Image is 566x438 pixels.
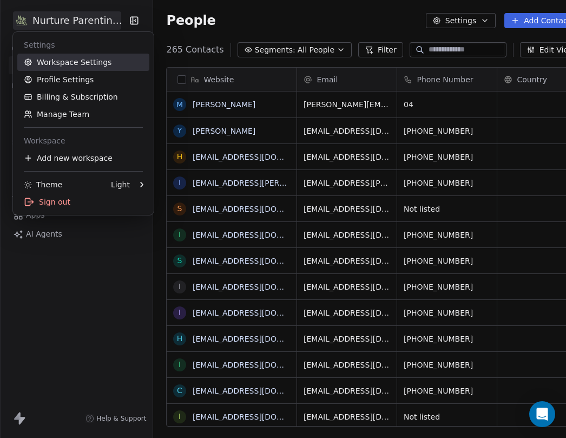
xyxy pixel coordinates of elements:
div: Light [111,179,130,190]
a: Profile Settings [17,71,149,88]
a: Billing & Subscription [17,88,149,106]
div: Theme [24,179,62,190]
a: Manage Team [17,106,149,123]
div: Settings [17,36,149,54]
div: Sign out [17,193,149,211]
div: Add new workspace [17,149,149,167]
div: Workspace [17,132,149,149]
a: Workspace Settings [17,54,149,71]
